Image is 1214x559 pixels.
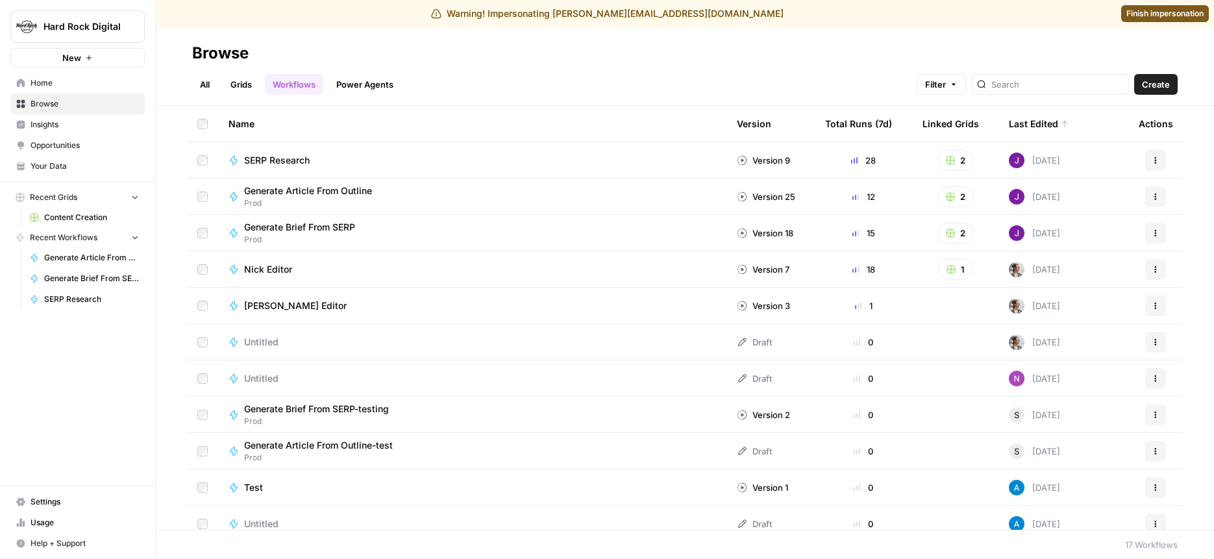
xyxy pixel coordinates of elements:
[24,268,145,289] a: Generate Brief From SERP
[825,263,902,276] div: 18
[244,197,382,209] span: Prod
[1139,106,1173,142] div: Actions
[30,232,97,243] span: Recent Workflows
[244,299,347,312] span: [PERSON_NAME] Editor
[229,336,716,349] a: Untitled
[44,273,139,284] span: Generate Brief From SERP
[229,154,716,167] a: SERP Research
[737,445,772,458] div: Draft
[244,234,365,245] span: Prod
[1009,106,1069,142] div: Last Edited
[10,48,145,68] button: New
[1009,298,1024,314] img: 8ncnxo10g0400pbc1985w40vk6v3
[1009,516,1060,532] div: [DATE]
[31,119,139,130] span: Insights
[1009,334,1024,350] img: 8ncnxo10g0400pbc1985w40vk6v3
[31,538,139,549] span: Help + Support
[31,98,139,110] span: Browse
[10,10,145,43] button: Workspace: Hard Rock Digital
[244,416,399,427] span: Prod
[31,517,139,528] span: Usage
[737,299,790,312] div: Version 3
[1009,153,1060,168] div: [DATE]
[328,74,401,95] a: Power Agents
[10,135,145,156] a: Opportunities
[244,184,372,197] span: Generate Article From Outline
[15,15,38,38] img: Hard Rock Digital Logo
[244,517,279,530] span: Untitled
[43,20,122,33] span: Hard Rock Digital
[1009,480,1060,495] div: [DATE]
[825,190,902,203] div: 12
[1014,408,1019,421] span: S
[244,481,263,494] span: Test
[44,212,139,223] span: Content Creation
[925,78,946,91] span: Filter
[10,491,145,512] a: Settings
[31,160,139,172] span: Your Data
[1009,225,1024,241] img: nj1ssy6o3lyd6ijko0eoja4aphzn
[1009,516,1024,532] img: o3cqybgnmipr355j8nz4zpq1mc6x
[937,186,974,207] button: 2
[30,192,77,203] span: Recent Grids
[737,154,790,167] div: Version 9
[825,106,892,142] div: Total Runs (7d)
[244,439,393,452] span: Generate Article From Outline-test
[10,533,145,554] button: Help + Support
[1009,225,1060,241] div: [DATE]
[1009,262,1024,277] img: 8ncnxo10g0400pbc1985w40vk6v3
[1126,8,1204,19] span: Finish impersonation
[737,408,790,421] div: Version 2
[244,263,292,276] span: Nick Editor
[1009,189,1024,205] img: nj1ssy6o3lyd6ijko0eoja4aphzn
[737,517,772,530] div: Draft
[825,227,902,240] div: 15
[192,74,217,95] a: All
[937,150,974,171] button: 2
[937,223,974,243] button: 2
[62,51,81,64] span: New
[10,228,145,247] button: Recent Workflows
[737,481,788,494] div: Version 1
[1009,371,1024,386] img: i23r1xo0cfkslokfnq6ad0n0tfrv
[1009,443,1060,459] div: [DATE]
[229,106,716,142] div: Name
[31,496,139,508] span: Settings
[229,263,716,276] a: Nick Editor
[1142,78,1170,91] span: Create
[737,263,789,276] div: Version 7
[825,481,902,494] div: 0
[10,73,145,93] a: Home
[737,106,771,142] div: Version
[1009,262,1060,277] div: [DATE]
[10,114,145,135] a: Insights
[1009,371,1060,386] div: [DATE]
[1121,5,1209,22] a: Finish impersonation
[1125,538,1178,551] div: 17 Workflows
[991,78,1123,91] input: Search
[10,512,145,533] a: Usage
[229,481,716,494] a: Test
[31,77,139,89] span: Home
[265,74,323,95] a: Workflows
[44,252,139,264] span: Generate Article From Outline
[229,184,716,209] a: Generate Article From OutlineProd
[10,93,145,114] a: Browse
[825,299,902,312] div: 1
[1009,480,1024,495] img: o3cqybgnmipr355j8nz4zpq1mc6x
[1009,334,1060,350] div: [DATE]
[10,188,145,207] button: Recent Grids
[737,336,772,349] div: Draft
[31,140,139,151] span: Opportunities
[1009,189,1060,205] div: [DATE]
[737,227,793,240] div: Version 18
[244,372,279,385] span: Untitled
[229,372,716,385] a: Untitled
[244,154,310,167] span: SERP Research
[244,452,403,464] span: Prod
[825,372,902,385] div: 0
[44,293,139,305] span: SERP Research
[24,207,145,228] a: Content Creation
[825,408,902,421] div: 0
[229,299,716,312] a: [PERSON_NAME] Editor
